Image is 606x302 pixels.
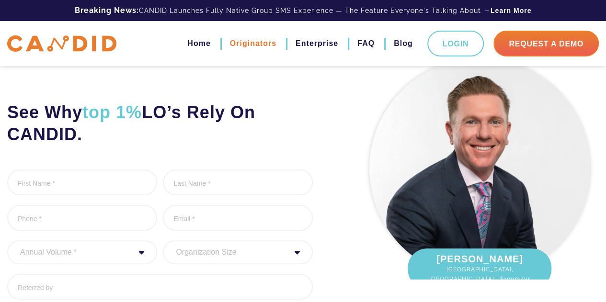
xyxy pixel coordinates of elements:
[7,35,116,52] img: CANDID APP
[296,35,338,52] a: Enterprise
[163,169,313,195] input: Last Name *
[394,35,413,52] a: Blog
[75,6,139,15] b: Breaking News:
[82,102,142,122] span: top 1%
[493,31,599,56] a: Request A Demo
[7,274,313,300] input: Referred by
[7,205,157,231] input: Phone *
[417,265,542,284] span: [GEOGRAPHIC_DATA], [GEOGRAPHIC_DATA] | $100m/yr
[230,35,276,52] a: Originators
[357,35,375,52] a: FAQ
[427,31,484,56] a: Login
[187,35,210,52] a: Home
[491,6,531,15] a: Learn More
[408,248,551,289] div: [PERSON_NAME]
[7,101,313,145] h2: See Why LO’s Rely On CANDID.
[163,205,313,231] input: Email *
[7,169,157,195] input: First Name *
